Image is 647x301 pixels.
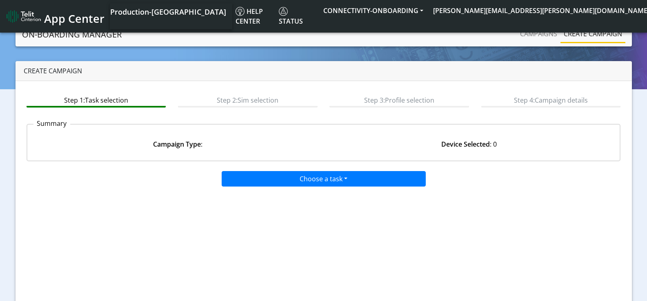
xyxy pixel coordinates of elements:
a: Status [276,3,318,29]
img: logo-telit-cinterion-gw-new.png [7,10,41,23]
strong: Device Selected [441,140,490,149]
div: Create campaign [16,61,632,81]
btn: Step 4: Campaign details [481,92,621,108]
span: Status [279,7,303,26]
span: Production-[GEOGRAPHIC_DATA] [110,7,226,17]
img: status.svg [279,7,288,16]
a: Campaigns [517,26,560,42]
a: App Center [7,8,103,25]
img: knowledge.svg [236,7,245,16]
btn: Step 2: Sim selection [178,92,318,108]
a: Your current platform instance [110,3,226,20]
btn: Step 1: Task selection [27,92,166,108]
p: Summary [33,119,70,128]
a: On-Boarding Manager [22,26,122,43]
button: Choose a task [222,171,426,187]
div: : 0 [324,139,615,149]
div: : [32,139,324,149]
btn: Step 3: Profile selection [329,92,469,108]
span: Help center [236,7,263,26]
span: App Center [44,11,104,26]
a: Create campaign [560,26,625,42]
a: Help center [232,3,276,29]
button: CONNECTIVITY-ONBOARDING [318,3,428,18]
strong: Campaign Type [153,140,201,149]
